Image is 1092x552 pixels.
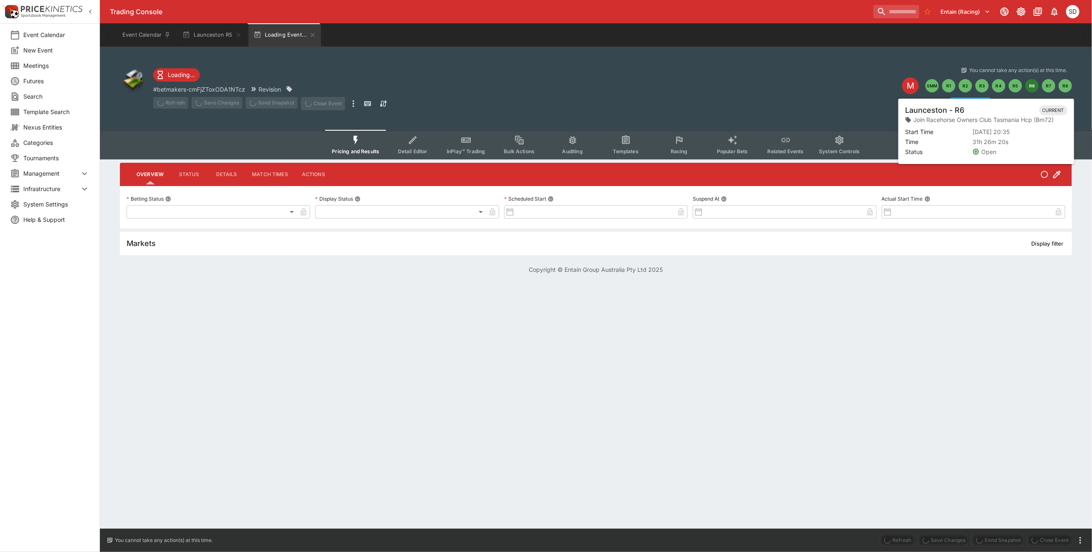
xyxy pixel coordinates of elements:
[717,148,748,154] span: Popular Bets
[2,3,19,20] img: PriceKinetics Logo
[23,61,90,70] span: Meetings
[348,97,358,110] button: more
[992,79,1005,92] button: R4
[168,70,195,79] p: Loading...
[1042,79,1055,92] button: R7
[23,184,80,193] span: Infrastructure
[447,148,485,154] span: InPlay™ Trading
[100,265,1092,274] p: Copyright © Entain Group Australia Pty Ltd 2025
[613,148,639,154] span: Templates
[959,79,972,92] button: R2
[23,77,90,85] span: Futures
[1027,237,1069,250] button: Display filter
[23,46,90,55] span: New Event
[23,215,90,224] span: Help & Support
[1009,79,1022,92] button: R5
[110,7,870,16] div: Trading Console
[130,164,170,184] button: Overview
[1042,99,1068,108] p: Auto-Save
[504,195,546,202] p: Scheduled Start
[23,30,90,39] span: Event Calendar
[127,195,164,202] p: Betting Status
[942,79,955,92] button: R1
[925,79,1072,92] nav: pagination navigation
[249,23,321,47] button: Loading Event...
[1030,4,1045,19] button: Documentation
[295,164,332,184] button: Actions
[23,92,90,101] span: Search
[177,23,246,47] button: Launceston R5
[153,85,245,94] p: Copy To Clipboard
[23,200,90,209] span: System Settings
[170,164,208,184] button: Status
[208,164,245,184] button: Details
[882,195,923,202] p: Actual Start Time
[398,148,428,154] span: Detail Editor
[969,67,1067,74] p: You cannot take any action(s) at this time.
[975,79,989,92] button: R3
[115,537,213,544] p: You cannot take any action(s) at this time.
[950,97,1072,110] div: Start From
[117,23,176,47] button: Event Calendar
[936,5,995,18] button: Select Tenant
[1003,99,1025,108] p: Override
[925,79,939,92] button: SMM
[921,5,934,18] button: No Bookmarks
[315,195,353,202] p: Display Status
[1025,79,1039,92] button: R6
[332,148,379,154] span: Pricing and Results
[1064,2,1082,21] button: Stuart Dibb
[964,99,986,108] p: Overtype
[1066,5,1080,18] div: Stuart Dibb
[819,148,860,154] span: System Controls
[23,123,90,132] span: Nexus Entities
[245,164,295,184] button: Match Times
[127,239,156,248] h5: Markets
[23,107,90,116] span: Template Search
[21,14,66,17] img: Sportsbook Management
[23,154,90,162] span: Tournaments
[671,148,688,154] span: Racing
[768,148,804,154] span: Related Events
[693,195,719,202] p: Suspend At
[873,5,919,18] input: search
[1047,4,1062,19] button: Notifications
[1014,4,1029,19] button: Toggle light/dark mode
[1075,535,1085,545] button: more
[23,138,90,147] span: Categories
[21,6,82,12] img: PriceKinetics
[120,67,147,93] img: other.png
[562,148,583,154] span: Auditing
[325,130,866,159] div: Event type filters
[1059,79,1072,92] button: R8
[259,85,281,94] p: Revision
[23,169,80,178] span: Management
[997,4,1012,19] button: Connected to PK
[902,77,919,94] div: Edit Meeting
[504,148,535,154] span: Bulk Actions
